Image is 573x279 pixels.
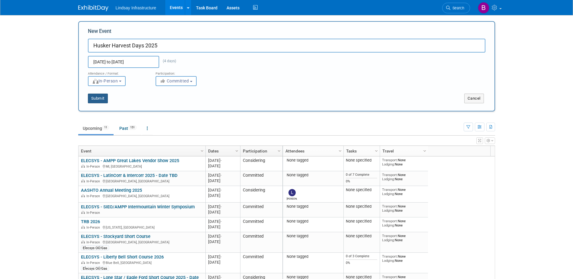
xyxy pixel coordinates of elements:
span: Lindsay Infrastructure [116,5,156,10]
a: Column Settings [337,146,343,155]
span: - [221,204,222,209]
a: ELECSYS - SIEO/AMPP Intermountain Winter Symposium [81,204,195,210]
div: Attendance / Format: [88,68,146,76]
input: Start Date - End Date [88,56,159,68]
div: [DATE] [208,210,237,215]
span: In-Person [86,194,102,198]
div: None None [382,158,426,167]
div: None tagged [285,204,341,209]
a: Column Settings [233,146,240,155]
span: - [221,255,222,259]
img: In-Person Event [81,179,85,182]
span: In-Person [92,79,118,83]
div: [DATE] [208,224,237,229]
div: [DATE] [208,234,237,239]
button: Submit [88,94,108,103]
a: TRB 2026 [81,219,100,224]
span: Column Settings [374,149,379,153]
span: 151 [128,125,137,130]
div: None tagged [285,219,341,224]
span: - [221,188,222,192]
div: Elecsys Oil/Gas [81,266,109,271]
a: Column Settings [276,146,282,155]
span: - [221,158,222,163]
span: Column Settings [338,149,343,153]
span: Lodging: [382,177,395,181]
img: In-Person Event [81,226,85,229]
span: In-Person [86,165,102,168]
div: None None [382,188,426,196]
img: In-Person Event [81,211,85,214]
a: Event [81,146,201,156]
span: Committed [160,79,189,83]
a: Attendees [285,146,340,156]
div: [DATE] [208,219,237,224]
span: Transport: [382,219,398,223]
span: 11 [102,125,109,130]
div: [DATE] [208,239,237,244]
div: None None [382,234,426,242]
div: [GEOGRAPHIC_DATA], [GEOGRAPHIC_DATA] [81,178,203,184]
td: Committed [240,217,282,232]
div: [DATE] [208,260,237,265]
div: [DATE] [208,193,237,198]
div: [GEOGRAPHIC_DATA], [GEOGRAPHIC_DATA] [81,239,203,245]
div: [DATE] [208,163,237,168]
input: Name of Trade Show / Conference [88,39,485,53]
div: None specified [346,188,377,192]
a: ELECSYS - Stockyard Short Course [81,234,150,239]
img: Bonny Smith [478,2,489,14]
a: Column Settings [421,146,428,155]
a: Dates [208,146,236,156]
a: AASHTO Annual Meeting 2025 [81,188,142,193]
div: [DATE] [208,254,237,259]
td: Committed [240,203,282,217]
img: ExhibitDay [78,5,108,11]
td: Considering [240,156,282,171]
img: In-Person Event [81,261,85,264]
span: - [221,173,222,178]
div: [DATE] [208,178,237,183]
a: ELECSYS - LatinCorr & Intercorr 2025 - Date TBD [81,173,178,178]
a: Past151 [115,123,141,134]
span: In-Person [86,179,102,183]
td: Considering [240,186,282,203]
span: Lodging: [382,238,395,242]
div: [US_STATE], [GEOGRAPHIC_DATA] [81,225,203,230]
div: [DATE] [208,204,237,209]
a: Column Settings [373,146,380,155]
img: laura huizinga [288,189,296,196]
div: [DATE] [208,188,237,193]
a: Participation [243,146,278,156]
span: Transport: [382,158,398,162]
td: Committed [240,232,282,253]
div: laura huizinga [287,196,297,200]
button: Committed [156,76,197,86]
div: Elecsys Oil/Gas [81,245,109,250]
span: In-Person [86,240,102,244]
div: None tagged [285,254,341,259]
td: Committed [240,253,282,273]
div: None specified [346,204,377,209]
span: In-Person [86,211,102,215]
span: Column Settings [234,149,239,153]
button: Cancel [464,94,484,103]
span: Transport: [382,275,398,279]
div: [DATE] [208,173,237,178]
span: Transport: [382,173,398,177]
a: Tasks [346,146,376,156]
div: None specified [346,219,377,224]
span: Lodging: [382,223,395,227]
span: Search [450,6,464,10]
div: 0% [346,179,377,184]
span: Lodging: [382,258,395,263]
img: In-Person Event [81,165,85,168]
span: In-Person [86,226,102,229]
span: Transport: [382,254,398,258]
div: None specified [346,158,377,163]
td: Committed [240,171,282,186]
a: ELECSYS - Liberty Bell Short Course 2026 [81,254,164,260]
span: Transport: [382,234,398,238]
span: - [221,234,222,239]
img: In-Person Event [81,240,85,243]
